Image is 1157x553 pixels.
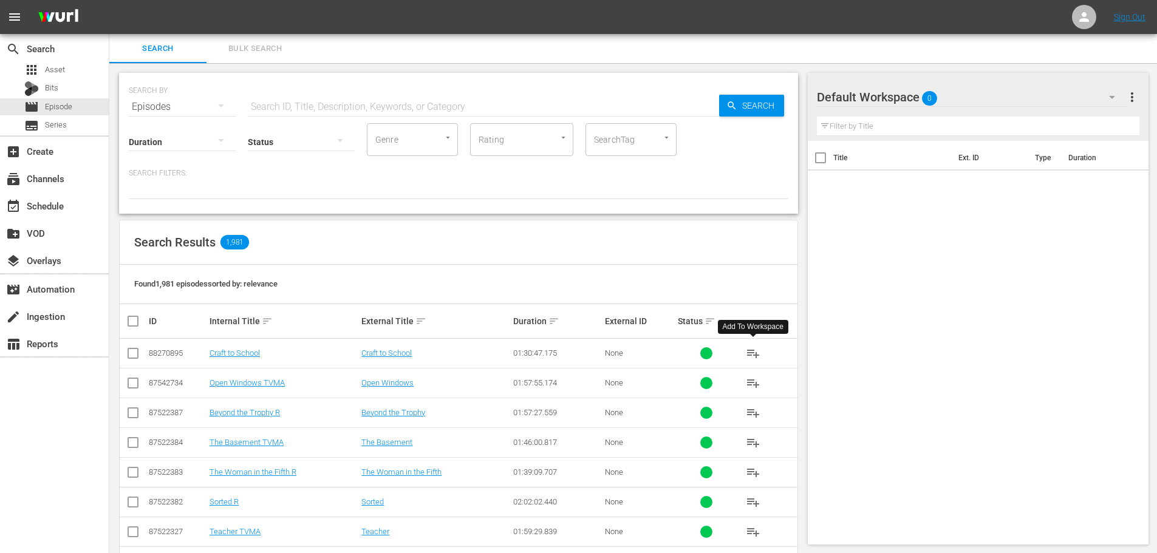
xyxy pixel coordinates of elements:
div: None [605,408,674,417]
a: Open Windows [361,378,414,387]
div: None [605,527,674,536]
a: Teacher [361,527,389,536]
span: more_vert [1125,90,1139,104]
div: External Title [361,314,510,328]
button: Open [661,132,672,143]
span: playlist_add [746,495,760,509]
div: Add To Workspace [723,322,783,332]
th: Title [833,141,951,175]
div: 87542734 [149,378,206,387]
a: Craft to School [210,348,260,358]
div: Status [678,314,735,328]
div: 01:39:09.707 [513,467,601,477]
div: 01:46:00.817 [513,438,601,447]
button: playlist_add [739,398,768,427]
a: Teacher TVMA [210,527,261,536]
button: more_vert [1125,83,1139,112]
span: Search [6,42,21,56]
div: 88270895 [149,348,206,358]
button: playlist_add [739,339,768,368]
button: playlist_add [739,428,768,457]
span: playlist_add [746,346,760,361]
span: Series [45,119,67,131]
div: Internal Title [210,314,358,328]
img: ans4CAIJ8jUAAAAAAAAAAAAAAAAAAAAAAAAgQb4GAAAAAAAAAAAAAAAAAAAAAAAAJMjXAAAAAAAAAAAAAAAAAAAAAAAAgAT5G... [29,3,87,32]
span: Create [6,144,21,159]
span: Channels [6,172,21,186]
span: Bulk Search [214,42,296,56]
span: Schedule [6,199,21,214]
button: Open [558,132,569,143]
div: 01:30:47.175 [513,348,601,358]
a: Sign Out [1114,12,1145,22]
div: None [605,378,674,387]
a: Sorted R [210,497,239,506]
a: Sorted [361,497,384,506]
a: Beyond the Trophy [361,408,425,417]
span: Episode [45,101,72,113]
span: Search Results [134,235,216,249]
th: Duration [1061,141,1134,175]
th: Ext. ID [951,141,1028,175]
span: Ingestion [6,310,21,324]
span: 0 [922,86,937,111]
div: 01:59:29.839 [513,527,601,536]
a: The Basement TVMA [210,438,284,447]
span: Search [737,95,784,117]
span: sort [415,316,426,327]
span: playlist_add [746,465,760,480]
a: The Woman in the Fifth R [210,467,296,477]
span: Reports [6,337,21,351]
div: 01:57:27.559 [513,408,601,417]
a: The Woman in the Fifth [361,467,442,477]
p: Search Filters: [129,168,788,178]
div: Bits [24,81,39,96]
span: VOD [6,226,21,241]
span: Episode [24,100,39,114]
span: Overlays [6,254,21,268]
span: playlist_add [746,405,760,420]
span: sort [705,316,715,327]
button: playlist_add [739,517,768,546]
div: Duration [513,314,601,328]
div: ID [149,316,206,326]
button: Open [442,132,454,143]
div: None [605,467,674,477]
span: Found 1,981 episodes sorted by: relevance [134,279,278,288]
span: playlist_add [746,435,760,450]
span: playlist_add [746,376,760,390]
div: None [605,348,674,358]
span: Search [117,42,199,56]
span: Series [24,118,39,133]
span: playlist_add [746,524,760,539]
a: Beyond the Trophy R [210,408,280,417]
div: 01:57:55.174 [513,378,601,387]
span: menu [7,10,22,24]
a: The Basement [361,438,412,447]
div: Default Workspace [817,80,1127,114]
div: 87522384 [149,438,206,447]
button: Search [719,95,784,117]
div: 87522387 [149,408,206,417]
a: Craft to School [361,348,412,358]
button: playlist_add [739,368,768,398]
span: Asset [24,63,39,77]
div: 87522382 [149,497,206,506]
span: Bits [45,82,58,94]
span: Automation [6,282,21,297]
div: External ID [605,316,674,326]
div: 02:02:02.440 [513,497,601,506]
th: Type [1028,141,1061,175]
span: Asset [45,64,65,76]
div: Episodes [129,90,236,124]
span: 1,981 [220,235,249,249]
span: sort [548,316,559,327]
div: None [605,438,674,447]
button: playlist_add [739,458,768,487]
div: None [605,497,674,506]
button: playlist_add [739,487,768,517]
div: 87522383 [149,467,206,477]
a: Open Windows TVMA [210,378,285,387]
span: sort [262,316,273,327]
div: 87522327 [149,527,206,536]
